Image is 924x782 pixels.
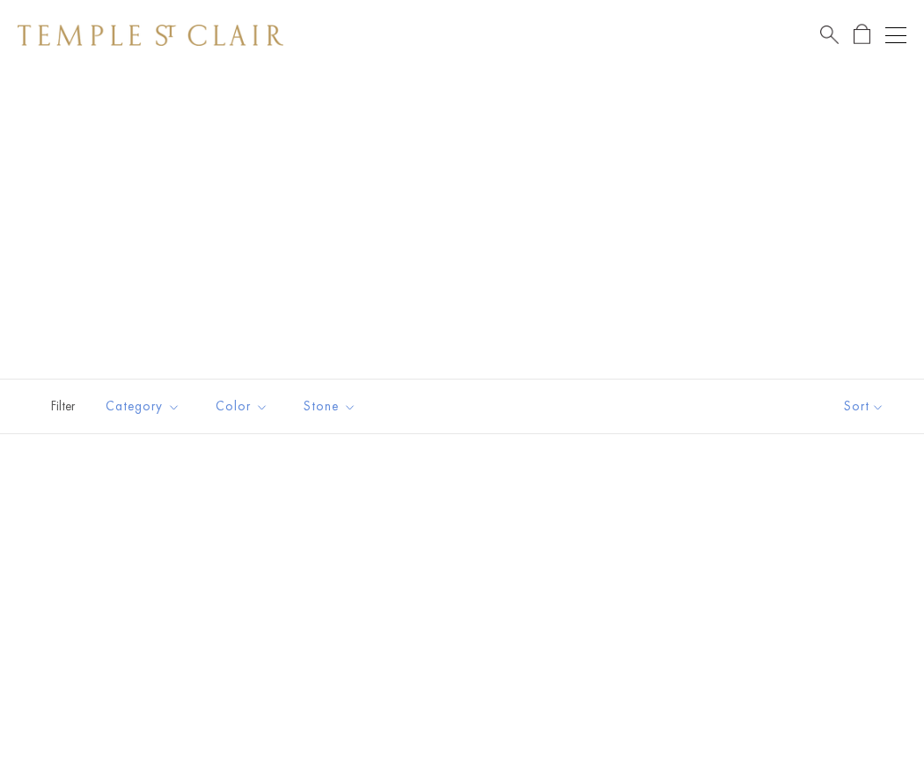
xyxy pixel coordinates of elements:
[820,24,839,46] a: Search
[804,380,924,433] button: Show sort by
[18,25,283,46] img: Temple St. Clair
[885,25,906,46] button: Open navigation
[92,387,194,426] button: Category
[854,24,870,46] a: Open Shopping Bag
[97,395,194,417] span: Category
[207,395,282,417] span: Color
[202,387,282,426] button: Color
[290,387,370,426] button: Stone
[295,395,370,417] span: Stone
